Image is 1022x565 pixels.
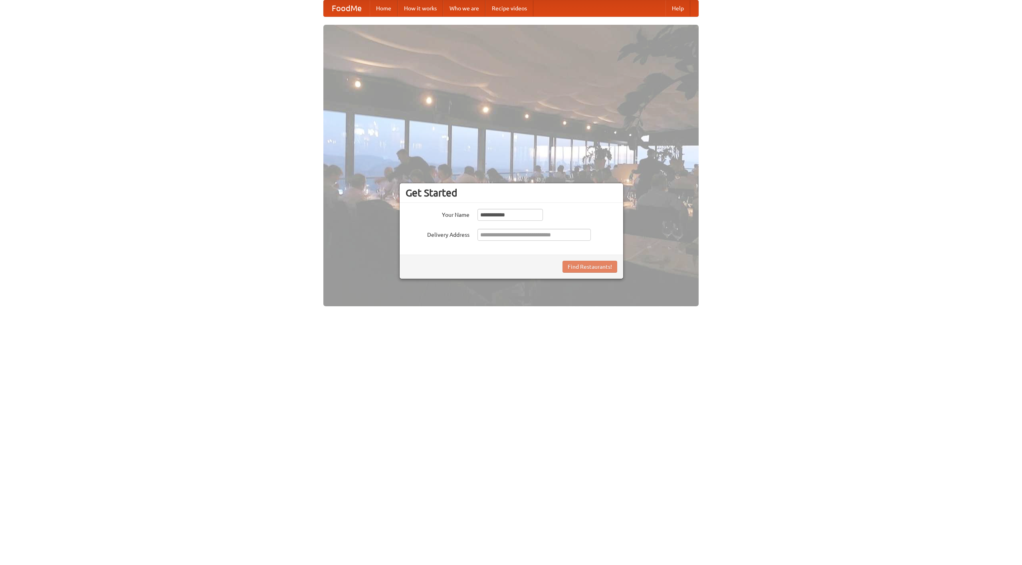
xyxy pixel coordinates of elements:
a: Help [665,0,690,16]
a: Who we are [443,0,485,16]
label: Your Name [406,209,469,219]
a: FoodMe [324,0,370,16]
button: Find Restaurants! [562,261,617,273]
a: Home [370,0,398,16]
a: Recipe videos [485,0,533,16]
a: How it works [398,0,443,16]
label: Delivery Address [406,229,469,239]
h3: Get Started [406,187,617,199]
